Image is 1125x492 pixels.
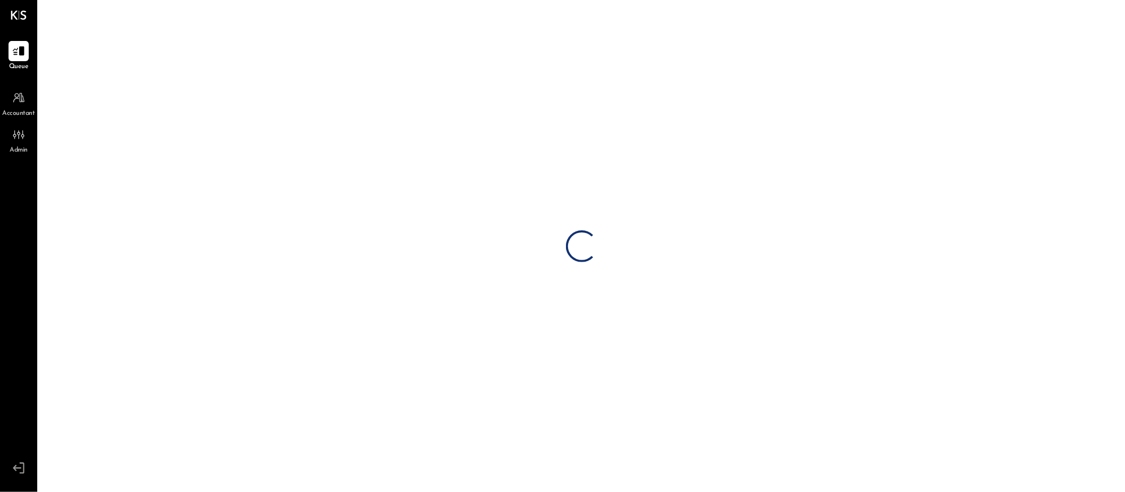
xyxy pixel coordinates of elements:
[10,146,28,155] span: Admin
[3,109,35,119] span: Accountant
[1,41,37,72] a: Queue
[1,88,37,119] a: Accountant
[9,62,29,72] span: Queue
[1,124,37,155] a: Admin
